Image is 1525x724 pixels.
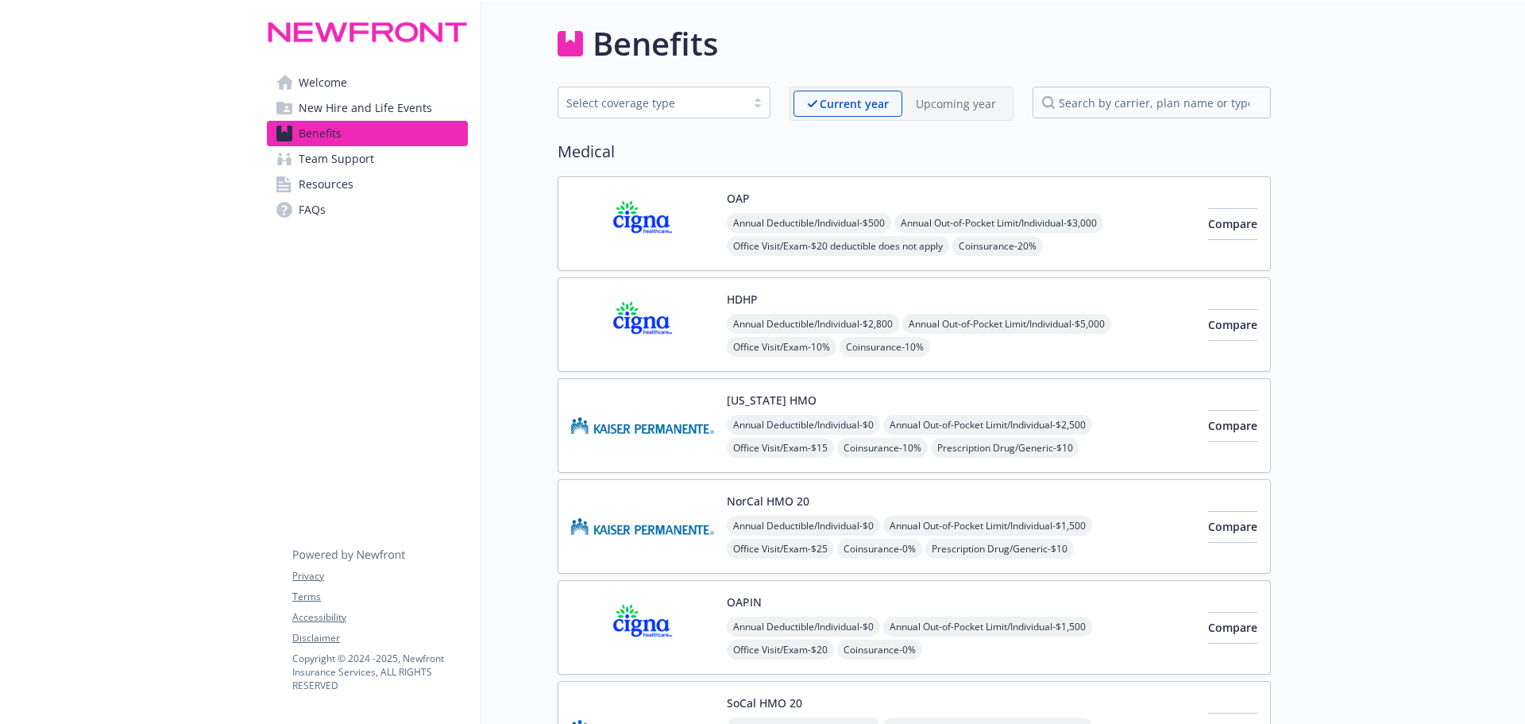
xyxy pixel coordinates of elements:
[558,140,1271,164] h2: Medical
[299,121,342,146] span: Benefits
[1033,87,1271,118] input: search by carrier, plan name or type
[299,146,374,172] span: Team Support
[292,590,467,604] a: Terms
[727,594,762,610] button: OAPIN
[299,172,353,197] span: Resources
[883,415,1092,435] span: Annual Out-of-Pocket Limit/Individual - $2,500
[571,594,714,661] img: CIGNA carrier logo
[267,70,468,95] a: Welcome
[267,172,468,197] a: Resources
[267,146,468,172] a: Team Support
[571,392,714,459] img: Kaiser Permanente Insurance Company carrier logo
[1208,511,1257,543] button: Compare
[727,539,834,559] span: Office Visit/Exam - $25
[299,70,347,95] span: Welcome
[837,640,922,660] span: Coinsurance - 0%
[727,415,880,435] span: Annual Deductible/Individual - $0
[727,493,809,509] button: NorCal HMO 20
[837,539,922,559] span: Coinsurance - 0%
[571,291,714,358] img: CIGNA carrier logo
[1208,519,1257,534] span: Compare
[727,337,836,357] span: Office Visit/Exam - 10%
[727,314,899,334] span: Annual Deductible/Individual - $2,800
[1208,612,1257,644] button: Compare
[727,291,758,308] button: HDHP
[571,190,714,257] img: CIGNA carrier logo
[727,236,949,256] span: Office Visit/Exam - $20 deductible does not apply
[727,213,891,233] span: Annual Deductible/Individual - $500
[1208,309,1257,341] button: Compare
[1208,410,1257,442] button: Compare
[292,631,467,645] a: Disclaimer
[267,197,468,223] a: FAQs
[925,539,1074,559] span: Prescription Drug/Generic - $10
[727,190,750,207] button: OAP
[267,121,468,146] a: Benefits
[1208,418,1257,433] span: Compare
[894,213,1103,233] span: Annual Out-of-Pocket Limit/Individual - $3,000
[837,438,928,458] span: Coinsurance - 10%
[916,95,996,112] p: Upcoming year
[883,617,1092,637] span: Annual Out-of-Pocket Limit/Individual - $1,500
[883,516,1092,536] span: Annual Out-of-Pocket Limit/Individual - $1,500
[292,610,467,625] a: Accessibility
[727,392,817,408] button: [US_STATE] HMO
[292,569,467,583] a: Privacy
[1208,620,1257,635] span: Compare
[1208,317,1257,332] span: Compare
[840,337,930,357] span: Coinsurance - 10%
[571,493,714,560] img: Kaiser Permanente Insurance Company carrier logo
[299,95,432,121] span: New Hire and Life Events
[267,95,468,121] a: New Hire and Life Events
[727,695,802,711] button: SoCal HMO 20
[727,438,834,458] span: Office Visit/Exam - $15
[566,95,738,111] div: Select coverage type
[902,314,1111,334] span: Annual Out-of-Pocket Limit/Individual - $5,000
[1208,216,1257,231] span: Compare
[820,95,889,112] p: Current year
[952,236,1043,256] span: Coinsurance - 20%
[593,20,718,68] h1: Benefits
[292,652,467,692] p: Copyright © 2024 - 2025 , Newfront Insurance Services, ALL RIGHTS RESERVED
[931,438,1079,458] span: Prescription Drug/Generic - $10
[727,516,880,536] span: Annual Deductible/Individual - $0
[299,197,326,223] span: FAQs
[727,640,834,660] span: Office Visit/Exam - $20
[727,617,880,637] span: Annual Deductible/Individual - $0
[1208,208,1257,240] button: Compare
